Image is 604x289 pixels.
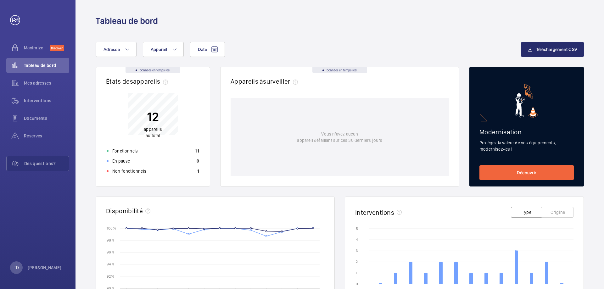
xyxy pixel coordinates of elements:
[356,271,357,275] text: 1
[263,77,300,85] span: surveiller
[356,226,358,231] text: 5
[312,67,367,73] div: Données en temps réel
[231,77,300,85] h2: Appareils à
[103,47,120,52] span: Adresse
[356,248,358,253] text: 3
[107,238,115,242] text: 98 %
[96,42,137,57] button: Adresse
[24,80,69,86] span: Mes adresses
[24,115,69,121] span: Documents
[195,148,199,154] p: 11
[106,207,143,215] h2: Disponibilité
[197,168,199,174] p: 1
[107,250,115,254] text: 96 %
[24,133,69,139] span: Réserves
[190,42,225,57] button: Date
[107,262,115,266] text: 94 %
[126,67,180,73] div: Données en temps réel
[112,158,130,164] p: En pause
[144,127,162,132] span: appareils
[479,165,574,180] a: Découvrir
[112,148,138,154] p: Fonctionnels
[151,47,167,52] span: Appareil
[24,45,50,51] span: Maximize
[356,259,358,264] text: 2
[536,47,578,52] span: Téléchargement CSV
[107,274,114,278] text: 92 %
[28,264,62,271] p: [PERSON_NAME]
[50,45,64,51] span: Discover
[479,140,574,152] p: Protégez la valeur de vos équipements, modernisez-les !
[356,237,358,242] text: 4
[356,282,358,286] text: 0
[24,160,69,167] span: Des questions?
[96,15,158,27] h1: Tableau de bord
[14,264,19,271] p: TD
[143,42,184,57] button: Appareil
[133,77,171,85] span: appareils
[144,126,162,139] p: au total
[511,207,542,218] button: Type
[24,62,69,69] span: Tableau de bord
[515,84,538,118] img: marketing-card.svg
[198,47,207,52] span: Date
[144,109,162,125] p: 12
[297,131,382,143] p: Vous n'avez aucun appareil défaillant sur ces 30 derniers jours
[542,207,573,218] button: Origine
[24,97,69,104] span: Interventions
[197,158,199,164] p: 0
[112,168,146,174] p: Non fonctionnels
[521,42,584,57] button: Téléchargement CSV
[355,208,394,216] h2: Interventions
[106,77,171,85] h2: États des
[107,226,116,230] text: 100 %
[479,128,574,136] h2: Modernisation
